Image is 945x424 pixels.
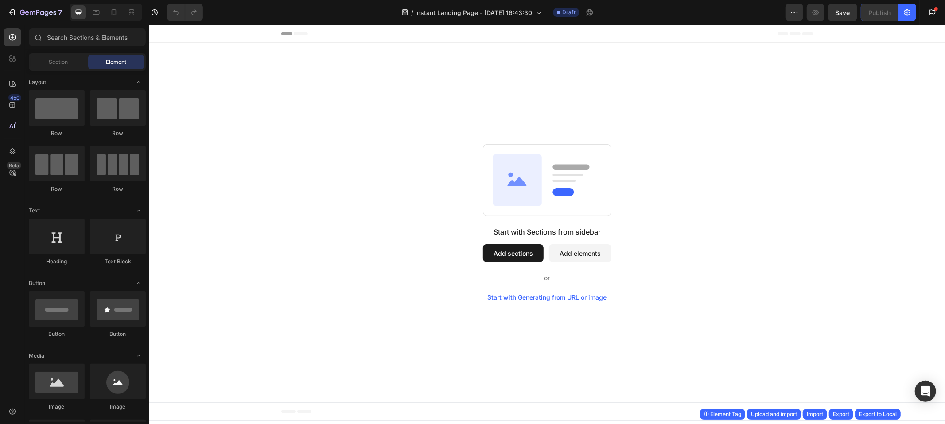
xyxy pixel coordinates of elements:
div: Button [29,330,85,338]
div: Heading [29,258,85,266]
div: Export [833,410,849,418]
div: Export to Local [859,410,897,418]
div: Row [29,185,85,193]
span: / [411,8,413,17]
button: Add elements [400,220,462,237]
span: Section [49,58,68,66]
div: Row [29,129,85,137]
div: Image [90,403,146,411]
div: Image [29,403,85,411]
div: Publish [868,8,891,17]
span: Media [29,352,44,360]
button: 7 [4,4,66,21]
div: Upload and import [751,410,797,418]
div: Row [90,185,146,193]
button: Import [803,409,827,420]
span: Text [29,207,40,215]
span: Layout [29,78,46,86]
div: Undo/Redo [167,4,203,21]
div: (I) Element Tag [704,410,741,418]
span: Button [29,279,45,287]
span: Instant Landing Page - [DATE] 16:43:30 [415,8,532,17]
iframe: Design area [149,25,945,424]
div: Button [90,330,146,338]
button: Publish [861,4,898,21]
span: Draft [562,8,576,16]
input: Search Sections & Elements [29,28,146,46]
button: Upload and import [747,409,801,420]
div: Beta [7,162,21,169]
span: Toggle open [132,75,146,89]
div: Start with Generating from URL or image [338,269,458,276]
div: Row [90,129,146,137]
div: 450 [8,94,21,101]
span: Toggle open [132,349,146,363]
span: Element [106,58,126,66]
div: Import [807,410,823,418]
button: Save [828,4,857,21]
button: (I) Element Tag [700,409,745,420]
button: Export [829,409,853,420]
span: Save [836,9,850,16]
span: Toggle open [132,204,146,218]
button: Export to Local [855,409,901,420]
p: 7 [58,7,62,18]
div: Text Block [90,258,146,266]
span: Toggle open [132,276,146,290]
div: Start with Sections from sidebar [344,202,451,212]
button: Add sections [334,220,394,237]
div: Open Intercom Messenger [915,381,936,402]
